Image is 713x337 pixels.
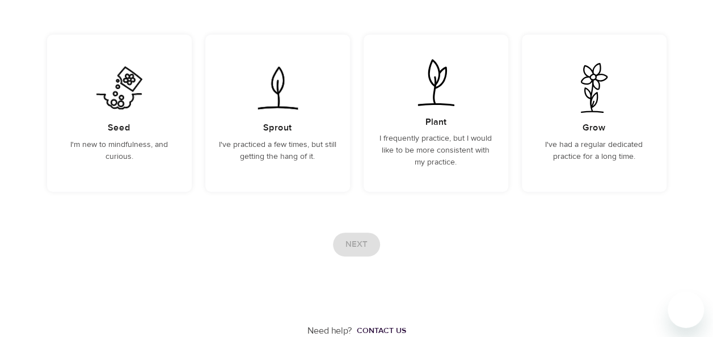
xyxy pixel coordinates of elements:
div: I've had a regular dedicated practice for a long time.GrowI've had a regular dedicated practice f... [522,35,666,192]
h5: Seed [108,122,130,134]
p: I've had a regular dedicated practice for a long time. [535,139,653,163]
img: I've had a regular dedicated practice for a long time. [566,63,623,113]
div: I frequently practice, but I would like to be more consistent with my practice.PlantI frequently ... [364,35,508,192]
div: Contact us [357,325,406,336]
iframe: Button to launch messaging window [668,292,704,328]
p: I'm new to mindfulness, and curious. [61,139,178,163]
a: Contact us [352,325,406,336]
img: I frequently practice, but I would like to be more consistent with my practice. [407,57,465,107]
h5: Plant [425,116,446,128]
p: I've practiced a few times, but still getting the hang of it. [219,139,336,163]
img: I'm new to mindfulness, and curious. [91,63,148,113]
h5: Grow [583,122,605,134]
h5: Sprout [263,122,292,134]
div: I've practiced a few times, but still getting the hang of it.SproutI've practiced a few times, bu... [205,35,350,192]
p: I frequently practice, but I would like to be more consistent with my practice. [377,133,495,168]
img: I've practiced a few times, but still getting the hang of it. [249,63,306,113]
div: I'm new to mindfulness, and curious.SeedI'm new to mindfulness, and curious. [47,35,192,192]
